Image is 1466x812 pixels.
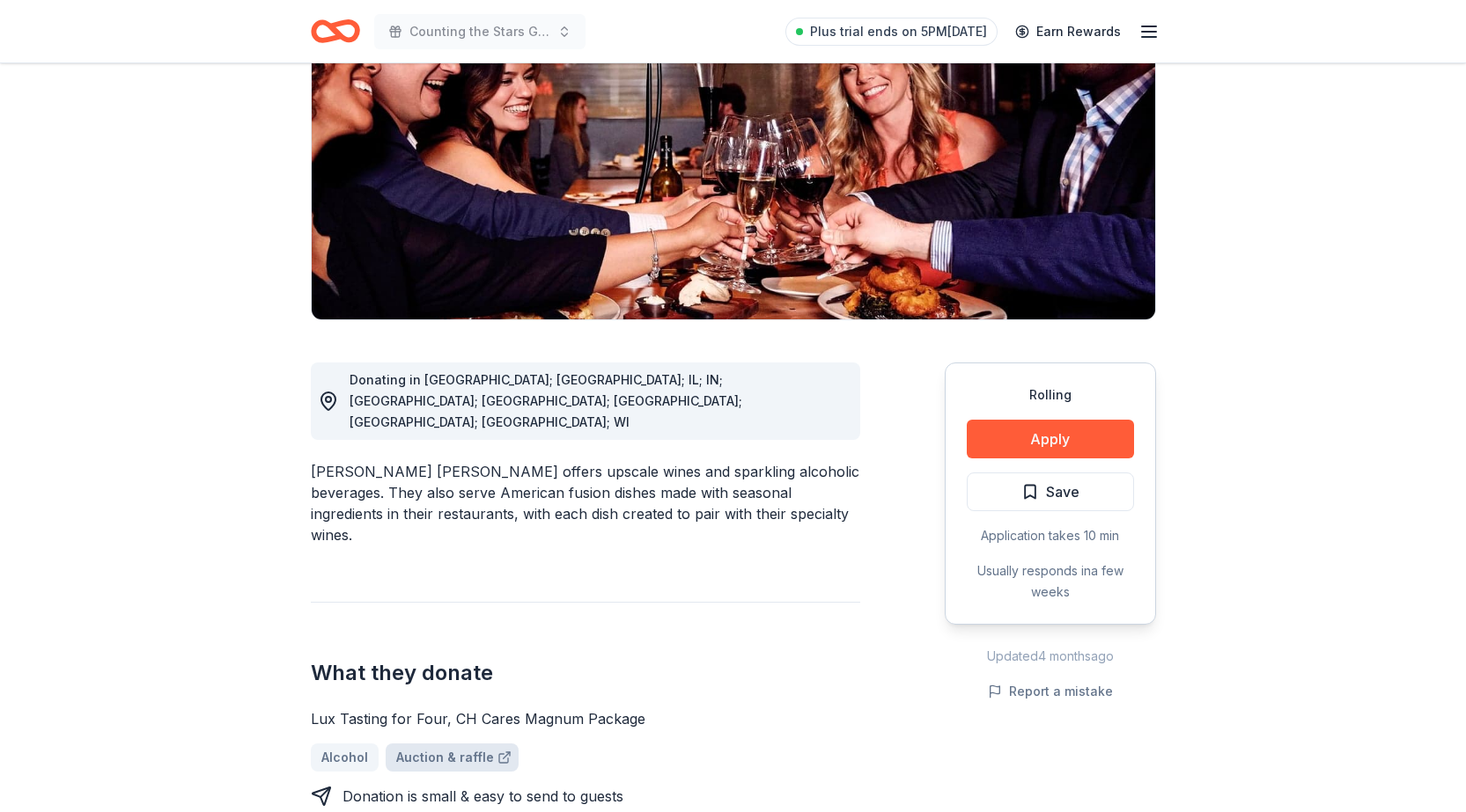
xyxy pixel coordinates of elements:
a: Plus trial ends on 5PM[DATE] [785,18,998,46]
div: Usually responds in a few weeks [967,560,1134,603]
div: Updated 4 months ago [945,646,1156,667]
span: Donating in [GEOGRAPHIC_DATA]; [GEOGRAPHIC_DATA]; IL; IN; [GEOGRAPHIC_DATA]; [GEOGRAPHIC_DATA]; [... [350,372,742,429]
button: Apply [967,420,1134,458]
button: Counting the Stars Gala [374,14,586,49]
span: Plus trial ends on 5PM[DATE] [810,21,987,42]
span: Save [1046,480,1079,503]
a: Alcohol [311,743,379,772]
a: Earn Rewards [1005,16,1131,48]
a: Auction & raffle [386,743,519,772]
div: Rolling [967,384,1134,406]
div: Lux Tasting for Four, CH Cares Magnum Package [311,708,860,729]
span: Counting the Stars Gala [409,21,550,42]
a: Home [311,11,360,52]
div: Donation is small & easy to send to guests [343,786,623,807]
button: Save [967,472,1134,511]
button: Report a mistake [988,681,1113,702]
div: [PERSON_NAME] [PERSON_NAME] offers upscale wines and sparkling alcoholic beverages. They also ser... [311,461,860,545]
h2: What they donate [311,659,860,687]
div: Application takes 10 min [967,525,1134,546]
